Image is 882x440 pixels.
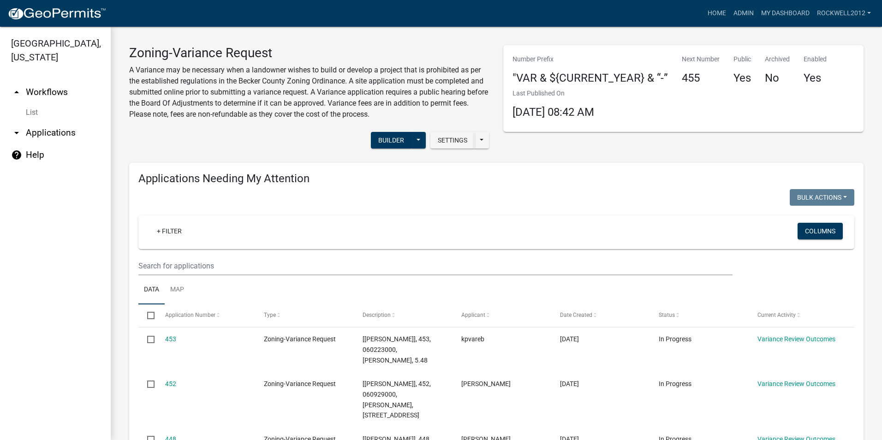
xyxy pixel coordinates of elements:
span: [Susan Rockwell], 453, 060223000, RANDY BARTA, 5.48 [363,335,431,364]
span: Zoning-Variance Request [264,380,336,387]
span: Zoning-Variance Request [264,335,336,343]
a: 453 [165,335,176,343]
i: arrow_drop_up [11,87,22,98]
button: Bulk Actions [790,189,854,206]
button: Builder [371,132,411,149]
a: 452 [165,380,176,387]
h4: No [765,71,790,85]
h3: Zoning-Variance Request [129,45,489,61]
a: Variance Review Outcomes [757,335,835,343]
span: 08/11/2025 [560,380,579,387]
p: A Variance may be necessary when a landowner wishes to build or develop a project that is prohibi... [129,65,489,120]
button: Columns [798,223,843,239]
input: Search for applications [138,256,733,275]
a: Variance Review Outcomes [757,380,835,387]
p: Archived [765,54,790,64]
a: My Dashboard [757,5,813,22]
a: Map [165,275,190,305]
h4: "VAR & ${CURRENT_YEAR} & “-” [513,71,668,85]
i: help [11,149,22,161]
span: Status [659,312,675,318]
span: Al Clark [461,380,511,387]
i: arrow_drop_down [11,127,22,138]
datatable-header-cell: Status [650,304,749,327]
datatable-header-cell: Select [138,304,156,327]
datatable-header-cell: Current Activity [749,304,847,327]
h4: Yes [804,71,827,85]
p: Enabled [804,54,827,64]
h4: 455 [682,71,720,85]
datatable-header-cell: Application Number [156,304,255,327]
datatable-header-cell: Date Created [551,304,650,327]
button: Settings [430,132,475,149]
h4: Applications Needing My Attention [138,172,854,185]
a: + Filter [149,223,189,239]
span: [Susan Rockwell], 452, 060929000, JOSEPH SCHROEDER, 14406 shoreline ln [363,380,431,419]
span: Applicant [461,312,485,318]
span: In Progress [659,335,691,343]
h4: Yes [733,71,751,85]
datatable-header-cell: Type [255,304,353,327]
span: Current Activity [757,312,796,318]
span: [DATE] 08:42 AM [513,106,594,119]
span: Date Created [560,312,592,318]
datatable-header-cell: Description [354,304,453,327]
a: Rockwell2012 [813,5,875,22]
datatable-header-cell: Applicant [453,304,551,327]
span: Description [363,312,391,318]
p: Number Prefix [513,54,668,64]
span: kpvareb [461,335,484,343]
a: Admin [730,5,757,22]
p: Public [733,54,751,64]
p: Next Number [682,54,720,64]
span: Type [264,312,276,318]
a: Data [138,275,165,305]
p: Last Published On [513,89,594,98]
span: Application Number [165,312,215,318]
span: In Progress [659,380,691,387]
a: Home [704,5,730,22]
span: 08/11/2025 [560,335,579,343]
